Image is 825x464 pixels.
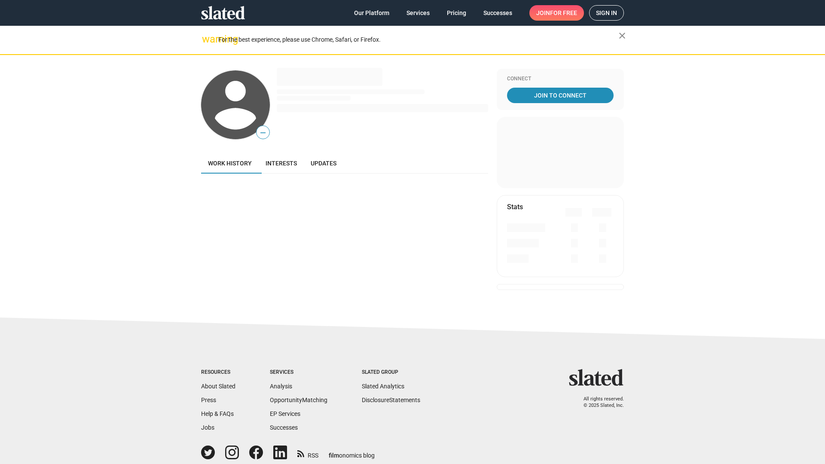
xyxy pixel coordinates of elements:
span: Join To Connect [509,88,612,103]
span: Interests [266,160,297,167]
a: About Slated [201,383,235,390]
span: — [257,127,269,138]
mat-card-title: Stats [507,202,523,211]
span: Pricing [447,5,466,21]
p: All rights reserved. © 2025 Slated, Inc. [574,396,624,409]
a: Analysis [270,383,292,390]
a: filmonomics blog [329,445,375,460]
span: Sign in [596,6,617,20]
a: Services [400,5,437,21]
a: Slated Analytics [362,383,404,390]
a: Successes [270,424,298,431]
div: Connect [507,76,614,82]
a: OpportunityMatching [270,397,327,403]
a: Our Platform [347,5,396,21]
span: Our Platform [354,5,389,21]
a: Sign in [589,5,624,21]
a: Successes [477,5,519,21]
a: Interests [259,153,304,174]
div: Services [270,369,327,376]
mat-icon: warning [202,34,212,44]
a: Help & FAQs [201,410,234,417]
span: Join [536,5,577,21]
a: Joinfor free [529,5,584,21]
a: EP Services [270,410,300,417]
span: for free [550,5,577,21]
div: Resources [201,369,235,376]
a: Join To Connect [507,88,614,103]
a: DisclosureStatements [362,397,420,403]
div: For the best experience, please use Chrome, Safari, or Firefox. [218,34,619,46]
a: Press [201,397,216,403]
a: Updates [304,153,343,174]
mat-icon: close [617,31,627,41]
span: Updates [311,160,336,167]
div: Slated Group [362,369,420,376]
a: Pricing [440,5,473,21]
span: Work history [208,160,252,167]
a: Jobs [201,424,214,431]
span: Services [406,5,430,21]
span: film [329,452,339,459]
a: Work history [201,153,259,174]
span: Successes [483,5,512,21]
a: RSS [297,446,318,460]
